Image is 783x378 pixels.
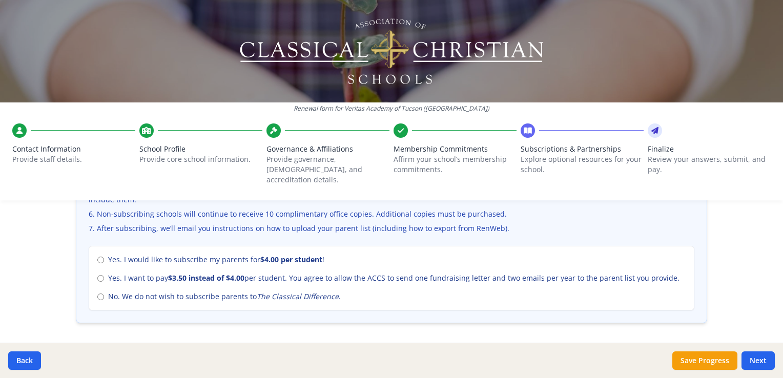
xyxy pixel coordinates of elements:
[97,275,104,282] input: Yes. I want to pay$3.50 instead of $4.00per student. You agree to allow the ACCS to send one fund...
[89,209,694,219] li: Non-subscribing schools will continue to receive 10 complimentary office copies. Additional copie...
[8,351,41,370] button: Back
[238,15,545,87] img: Logo
[108,291,341,302] span: No. We do not wish to subscribe parents to .
[672,351,737,370] button: Save Progress
[648,154,771,175] p: Review your answers, submit, and pay.
[266,144,389,154] span: Governance & Affiliations
[168,273,244,283] strong: $3.50 instead of $4.00
[266,154,389,185] p: Provide governance, [DEMOGRAPHIC_DATA], and accreditation details.
[521,154,644,175] p: Explore optional resources for your school.
[394,154,517,175] p: Affirm your school’s membership commitments.
[12,144,135,154] span: Contact Information
[97,293,104,300] input: No. We do not wish to subscribe parents toThe Classical Difference.
[139,144,262,154] span: School Profile
[97,257,104,263] input: Yes. I would like to subscribe my parents for$4.00 per student!
[260,255,322,264] strong: $4.00 per student
[648,144,771,154] span: Finalize
[139,154,262,164] p: Provide core school information.
[521,144,644,154] span: Subscriptions & Partnerships
[12,154,135,164] p: Provide staff details.
[741,351,775,370] button: Next
[108,273,679,283] span: Yes. I want to pay per student. You agree to allow the ACCS to send one fundraising letter and tw...
[394,144,517,154] span: Membership Commitments
[89,223,694,234] li: After subscribing, we’ll email you instructions on how to upload your parent list (including how ...
[108,255,324,265] span: Yes. I would like to subscribe my parents for !
[257,291,339,301] em: The Classical Difference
